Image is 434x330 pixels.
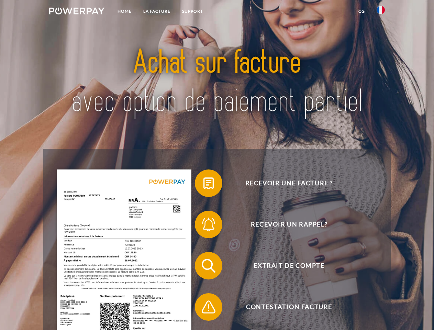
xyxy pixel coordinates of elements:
[195,211,374,238] button: Recevoir un rappel?
[205,252,373,279] span: Extrait de compte
[205,211,373,238] span: Recevoir un rappel?
[353,5,371,18] a: CG
[205,169,373,197] span: Recevoir une facture ?
[176,5,209,18] a: Support
[200,175,217,192] img: qb_bill.svg
[112,5,137,18] a: Home
[200,298,217,316] img: qb_warning.svg
[49,8,104,14] img: logo-powerpay-white.svg
[200,216,217,233] img: qb_bell.svg
[200,257,217,274] img: qb_search.svg
[377,6,385,14] img: fr
[205,293,373,321] span: Contestation Facture
[66,33,368,132] img: title-powerpay_fr.svg
[137,5,176,18] a: LA FACTURE
[195,293,374,321] button: Contestation Facture
[195,252,374,279] button: Extrait de compte
[195,169,374,197] button: Recevoir une facture ?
